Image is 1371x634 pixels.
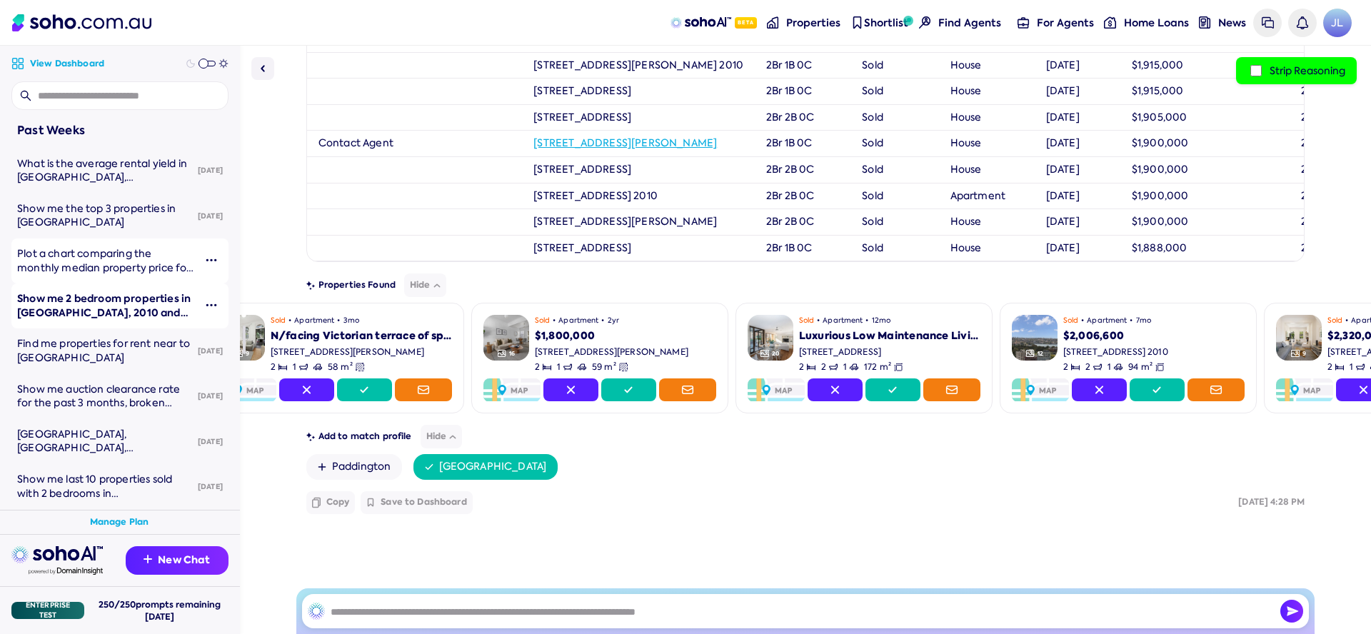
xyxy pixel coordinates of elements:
[865,315,868,326] span: •
[1038,350,1043,358] span: 12
[299,363,308,371] img: Bathrooms
[509,350,515,358] span: 16
[17,202,192,230] div: Show me the top 3 properties in Sydney
[735,17,757,29] span: Beta
[829,363,838,371] img: Bathrooms
[278,363,287,371] img: Bedrooms
[192,426,228,458] div: [DATE]
[17,291,191,348] span: Show me 2 bedroom properties in [GEOGRAPHIC_DATA], 2010 and [GEOGRAPHIC_DATA], 2000 between $1.5M...
[543,363,551,371] img: Bedrooms
[563,363,572,371] img: Bathrooms
[760,349,769,358] img: Gallery Icon
[939,157,1035,183] td: House
[11,57,104,70] a: View Dashboard
[1124,16,1189,30] span: Home Loans
[1323,9,1352,37] span: JL
[192,336,228,367] div: [DATE]
[748,315,793,361] img: Property
[294,315,334,326] span: Apartment
[17,157,187,198] span: What is the average rental yield in [GEOGRAPHIC_DATA], [GEOGRAPHIC_DATA]
[421,425,463,448] button: Hide
[288,315,291,326] span: •
[17,247,194,275] div: Plot a chart comparing the monthly median property price for proeprties between Surry Hills and P...
[533,136,717,149] a: [STREET_ADDRESS][PERSON_NAME]
[1035,52,1120,79] td: [DATE]
[1350,361,1365,373] span: 1
[522,52,755,79] td: [STREET_ADDRESS][PERSON_NAME] 2010
[558,315,598,326] span: Apartment
[850,104,938,131] td: Sold
[850,235,938,261] td: Sold
[90,516,149,528] a: Manage Plan
[850,183,938,209] td: Sold
[850,209,938,236] td: Sold
[748,378,805,401] img: Map
[17,428,159,483] span: [GEOGRAPHIC_DATA], [GEOGRAPHIC_DATA], [GEOGRAPHIC_DATA], 2 bed, $200000 - $4000000
[306,425,1305,448] div: Add to match profile
[1120,183,1290,209] td: $1,900,000
[1035,79,1120,105] td: [DATE]
[144,555,152,563] img: Recommendation icon
[1063,361,1080,373] span: 2
[939,104,1035,131] td: House
[11,602,84,619] div: Enterprise Test
[851,16,863,29] img: shortlist-nav icon
[17,247,194,330] span: Plot a chart comparing the monthly median property price for proeprties between [GEOGRAPHIC_DATA]...
[1120,52,1290,79] td: $1,915,000
[786,16,840,30] span: Properties
[192,471,228,503] div: [DATE]
[522,79,755,105] td: [STREET_ADDRESS]
[192,201,228,232] div: [DATE]
[1012,315,1058,361] img: Property
[1120,157,1290,183] td: $1,900,000
[11,238,194,283] a: Plot a chart comparing the monthly median property price for proeprties between [GEOGRAPHIC_DATA]...
[1302,350,1306,358] span: 9
[1280,600,1303,623] button: Send
[1276,378,1333,401] img: Map
[293,361,308,373] span: 1
[1290,79,1360,105] td: 2021
[312,497,321,508] img: Copy icon
[1035,183,1120,209] td: [DATE]
[1035,157,1120,183] td: [DATE]
[919,16,931,29] img: Find agents icon
[557,361,572,373] span: 1
[767,16,779,29] img: properties-nav icon
[271,346,452,358] div: [STREET_ADDRESS][PERSON_NAME]
[1108,361,1123,373] span: 1
[1280,600,1303,623] img: Send icon
[192,155,228,186] div: [DATE]
[799,346,980,358] div: [STREET_ADDRESS]
[1035,235,1120,261] td: [DATE]
[755,131,850,157] td: 2Br 1B 0C
[11,149,192,193] a: What is the average rental yield in [GEOGRAPHIC_DATA], [GEOGRAPHIC_DATA]
[1247,63,1345,79] label: Strip Reasoning
[850,52,938,79] td: Sold
[939,209,1035,236] td: House
[1291,349,1300,358] img: Gallery Icon
[1120,235,1290,261] td: $1,888,000
[1335,363,1344,371] img: Bedrooms
[939,183,1035,209] td: Apartment
[1323,9,1352,37] a: Avatar of Jonathan Lui
[307,131,523,157] td: Contact Agent
[522,235,755,261] td: [STREET_ADDRESS]
[939,131,1035,157] td: House
[939,52,1035,79] td: House
[207,303,464,413] a: PropertyGallery Icon9Sold•Apartment•3moN/facing Victorian terrace of space and sunshine in quiet ...
[192,381,228,412] div: [DATE]
[29,568,103,575] img: Data provided by Domain Insight
[17,383,180,423] span: Show me auction clearance rate for the past 3 months, broken down by month
[1253,9,1282,37] a: Messages
[1218,16,1246,30] span: News
[755,209,850,236] td: 2Br 2B 0C
[361,491,472,514] button: Save to Dashboard
[126,546,228,575] button: New Chat
[823,315,863,326] span: Apartment
[306,273,1305,297] div: Properties Found
[535,315,550,326] span: Sold
[1290,131,1360,157] td: 2021
[535,329,716,343] div: $1,800,000
[1290,104,1360,131] td: 2021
